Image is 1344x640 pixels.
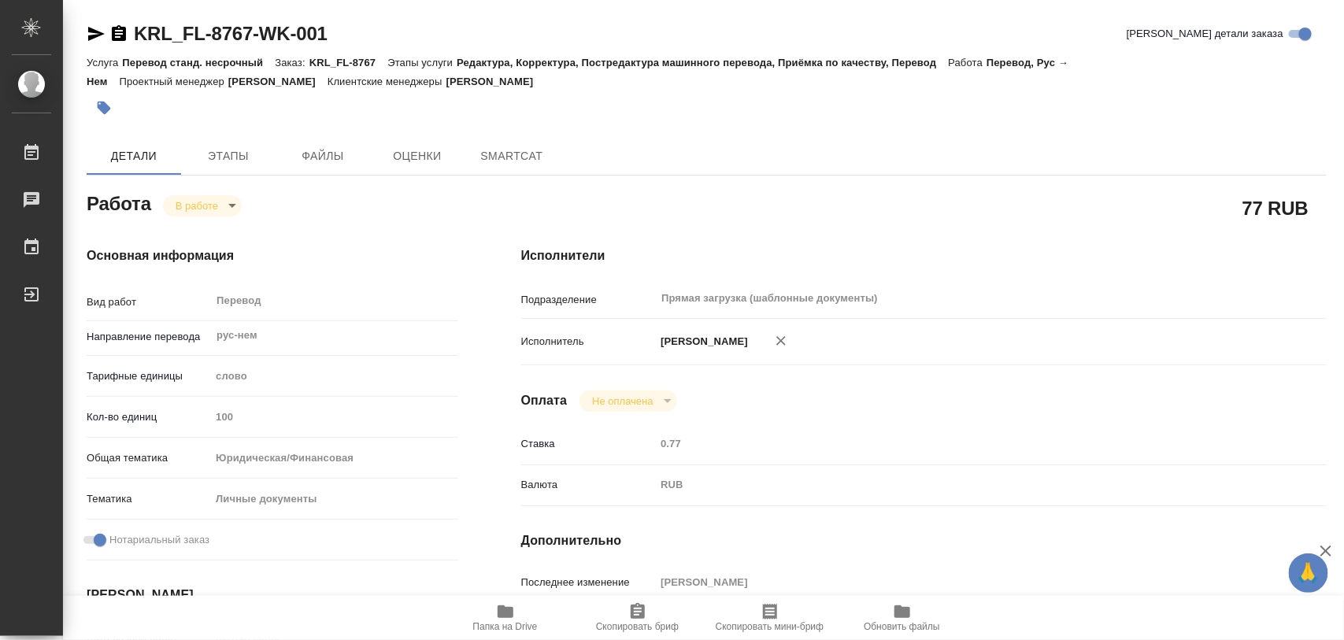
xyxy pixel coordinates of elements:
[596,621,679,632] span: Скопировать бриф
[210,445,457,472] div: Юридическая/Финансовая
[191,146,266,166] span: Этапы
[1295,557,1322,590] span: 🙏
[210,405,457,428] input: Пустое поле
[521,477,656,493] p: Валюта
[655,472,1259,498] div: RUB
[1127,26,1283,42] span: [PERSON_NAME] детали заказа
[948,57,987,68] p: Работа
[87,491,210,507] p: Тематика
[309,57,388,68] p: KRL_FL-8767
[521,334,656,350] p: Исполнитель
[764,324,798,358] button: Удалить исполнителя
[328,76,446,87] p: Клиентские менеджеры
[439,596,572,640] button: Папка на Drive
[1289,553,1328,593] button: 🙏
[387,57,457,68] p: Этапы услуги
[473,621,538,632] span: Папка на Drive
[87,294,210,310] p: Вид работ
[716,621,824,632] span: Скопировать мини-бриф
[87,450,210,466] p: Общая тематика
[87,329,210,345] p: Направление перевода
[474,146,550,166] span: SmartCat
[119,76,228,87] p: Проектный менеджер
[163,195,242,216] div: В работе
[134,23,328,44] a: KRL_FL-8767-WK-001
[210,486,457,512] div: Личные документы
[655,432,1259,455] input: Пустое поле
[1242,194,1309,221] h2: 77 RUB
[521,391,568,410] h4: Оплата
[655,334,748,350] p: [PERSON_NAME]
[521,292,656,308] p: Подразделение
[109,532,209,548] span: Нотариальный заказ
[87,57,122,68] p: Услуга
[87,246,458,265] h4: Основная информация
[171,199,223,213] button: В работе
[587,394,657,408] button: Не оплачена
[87,24,106,43] button: Скопировать ссылку для ЯМессенджера
[521,531,1327,550] h4: Дополнительно
[228,76,328,87] p: [PERSON_NAME]
[704,596,836,640] button: Скопировать мини-бриф
[210,363,457,390] div: слово
[87,409,210,425] p: Кол-во единиц
[87,586,458,605] h4: [PERSON_NAME]
[87,91,121,125] button: Добавить тэг
[109,24,128,43] button: Скопировать ссылку
[87,188,151,216] h2: Работа
[655,571,1259,594] input: Пустое поле
[521,246,1327,265] h4: Исполнители
[521,575,656,590] p: Последнее изменение
[579,390,676,412] div: В работе
[122,57,275,68] p: Перевод станд. несрочный
[380,146,455,166] span: Оценки
[457,57,948,68] p: Редактура, Корректура, Постредактура машинного перевода, Приёмка по качеству, Перевод
[285,146,361,166] span: Файлы
[864,621,940,632] span: Обновить файлы
[572,596,704,640] button: Скопировать бриф
[446,76,546,87] p: [PERSON_NAME]
[275,57,309,68] p: Заказ:
[96,146,172,166] span: Детали
[87,368,210,384] p: Тарифные единицы
[521,436,656,452] p: Ставка
[836,596,968,640] button: Обновить файлы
